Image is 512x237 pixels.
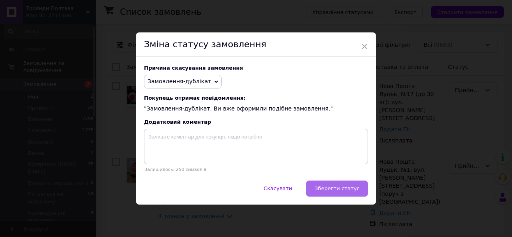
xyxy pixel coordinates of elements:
[361,40,368,53] span: ×
[148,78,211,84] span: Замовлення-дублікат
[144,65,368,71] div: Причина скасування замовлення
[144,167,368,172] p: Залишилось: 250 символів
[144,95,368,113] div: "Замовлення-дублікат. Ви вже оформили подібне замовлення."
[144,119,368,125] div: Додатковий коментар
[144,95,368,101] span: Покупець отримає повідомлення:
[264,185,292,191] span: Скасувати
[255,181,300,197] button: Скасувати
[136,32,376,57] div: Зміна статусу замовлення
[306,181,368,197] button: Зберегти статус
[314,185,360,191] span: Зберегти статус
